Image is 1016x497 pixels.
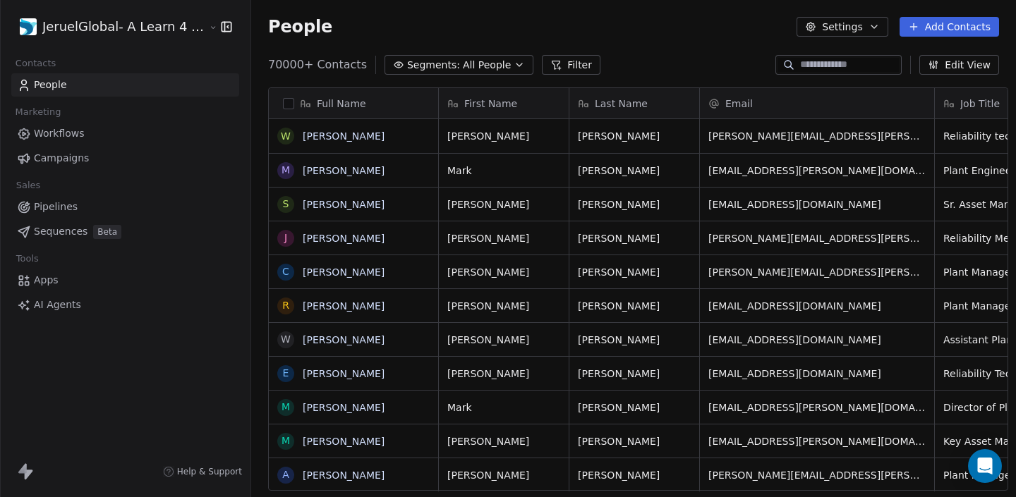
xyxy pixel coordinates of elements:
div: M [282,400,290,415]
button: Add Contacts [900,17,999,37]
span: Help & Support [177,466,242,477]
span: People [34,78,67,92]
span: Marketing [9,102,67,123]
div: M [282,434,290,448]
div: A [282,467,289,482]
span: [PERSON_NAME] [447,333,560,347]
span: [PERSON_NAME] [447,129,560,143]
img: Favicon.jpg [20,18,37,35]
span: JeruelGlobal- A Learn 4 LLC Company [42,18,205,36]
span: Mark [447,400,560,415]
div: C [282,264,289,279]
a: [PERSON_NAME] [303,165,385,176]
span: Email [725,97,753,111]
a: [PERSON_NAME] [303,300,385,312]
span: [EMAIL_ADDRESS][DOMAIN_NAME] [708,299,926,313]
span: [PERSON_NAME][EMAIL_ADDRESS][PERSON_NAME][DOMAIN_NAME] [708,231,926,245]
a: [PERSON_NAME] [303,334,385,345]
span: [PERSON_NAME] [578,468,691,482]
span: [PERSON_NAME] [447,434,560,448]
span: People [268,16,332,37]
div: grid [269,119,439,491]
div: Last Name [569,88,699,118]
a: [PERSON_NAME] [303,199,385,210]
span: [PERSON_NAME][EMAIL_ADDRESS][PERSON_NAME][DOMAIN_NAME] [708,265,926,279]
span: Campaigns [34,151,89,166]
span: [PERSON_NAME] [447,231,560,245]
a: Campaigns [11,147,239,170]
a: AI Agents [11,293,239,317]
button: Settings [797,17,888,37]
a: [PERSON_NAME] [303,402,385,413]
span: [PERSON_NAME] [578,164,691,178]
span: Contacts [9,53,62,74]
span: [EMAIL_ADDRESS][DOMAIN_NAME] [708,367,926,381]
div: J [284,231,287,245]
span: [PERSON_NAME][EMAIL_ADDRESS][PERSON_NAME][DOMAIN_NAME] [708,468,926,482]
span: [EMAIL_ADDRESS][PERSON_NAME][DOMAIN_NAME] [708,434,926,448]
span: [EMAIL_ADDRESS][DOMAIN_NAME] [708,197,926,211]
span: [PERSON_NAME] [578,129,691,143]
span: [PERSON_NAME][EMAIL_ADDRESS][PERSON_NAME][DOMAIN_NAME] [708,129,926,143]
span: Mark [447,164,560,178]
span: Beta [93,225,121,239]
a: [PERSON_NAME] [303,233,385,244]
span: [EMAIL_ADDRESS][PERSON_NAME][DOMAIN_NAME] [708,164,926,178]
div: R [282,298,289,313]
div: Email [700,88,934,118]
span: Sequences [34,224,87,239]
button: Edit View [919,55,999,75]
div: S [283,197,289,211]
span: [PERSON_NAME] [447,468,560,482]
span: Pipelines [34,200,78,214]
span: [PERSON_NAME] [578,400,691,415]
a: Workflows [11,122,239,145]
div: Full Name [269,88,438,118]
span: [PERSON_NAME] [578,299,691,313]
span: [EMAIL_ADDRESS][PERSON_NAME][DOMAIN_NAME] [708,400,926,415]
a: [PERSON_NAME] [303,266,385,278]
span: Tools [10,248,44,269]
span: AI Agents [34,297,81,312]
div: W [281,129,291,144]
div: Open Intercom Messenger [968,449,1002,483]
span: [PERSON_NAME] [578,367,691,381]
button: Filter [542,55,600,75]
span: Last Name [595,97,648,111]
a: SequencesBeta [11,220,239,243]
span: Segments: [407,58,460,73]
span: Job Title [960,97,1000,111]
span: [PERSON_NAME] [447,299,560,313]
span: 70000+ Contacts [268,56,367,73]
a: Pipelines [11,195,239,219]
span: [PERSON_NAME] [578,231,691,245]
div: W [281,332,291,347]
span: [EMAIL_ADDRESS][DOMAIN_NAME] [708,333,926,347]
a: [PERSON_NAME] [303,470,385,481]
div: E [283,366,289,381]
span: [PERSON_NAME] [447,265,560,279]
div: First Name [439,88,569,118]
span: [PERSON_NAME] [447,197,560,211]
div: M [282,163,290,178]
span: Workflows [34,126,85,141]
span: Full Name [317,97,366,111]
span: [PERSON_NAME] [578,333,691,347]
a: [PERSON_NAME] [303,368,385,379]
span: Apps [34,273,59,288]
span: [PERSON_NAME] [447,367,560,381]
span: [PERSON_NAME] [578,265,691,279]
button: JeruelGlobal- A Learn 4 LLC Company [17,15,199,39]
a: [PERSON_NAME] [303,130,385,142]
span: All People [463,58,511,73]
span: First Name [464,97,517,111]
span: [PERSON_NAME] [578,434,691,448]
span: [PERSON_NAME] [578,197,691,211]
a: Apps [11,269,239,292]
a: People [11,73,239,97]
span: Sales [10,175,47,196]
a: Help & Support [163,466,242,477]
a: [PERSON_NAME] [303,436,385,447]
